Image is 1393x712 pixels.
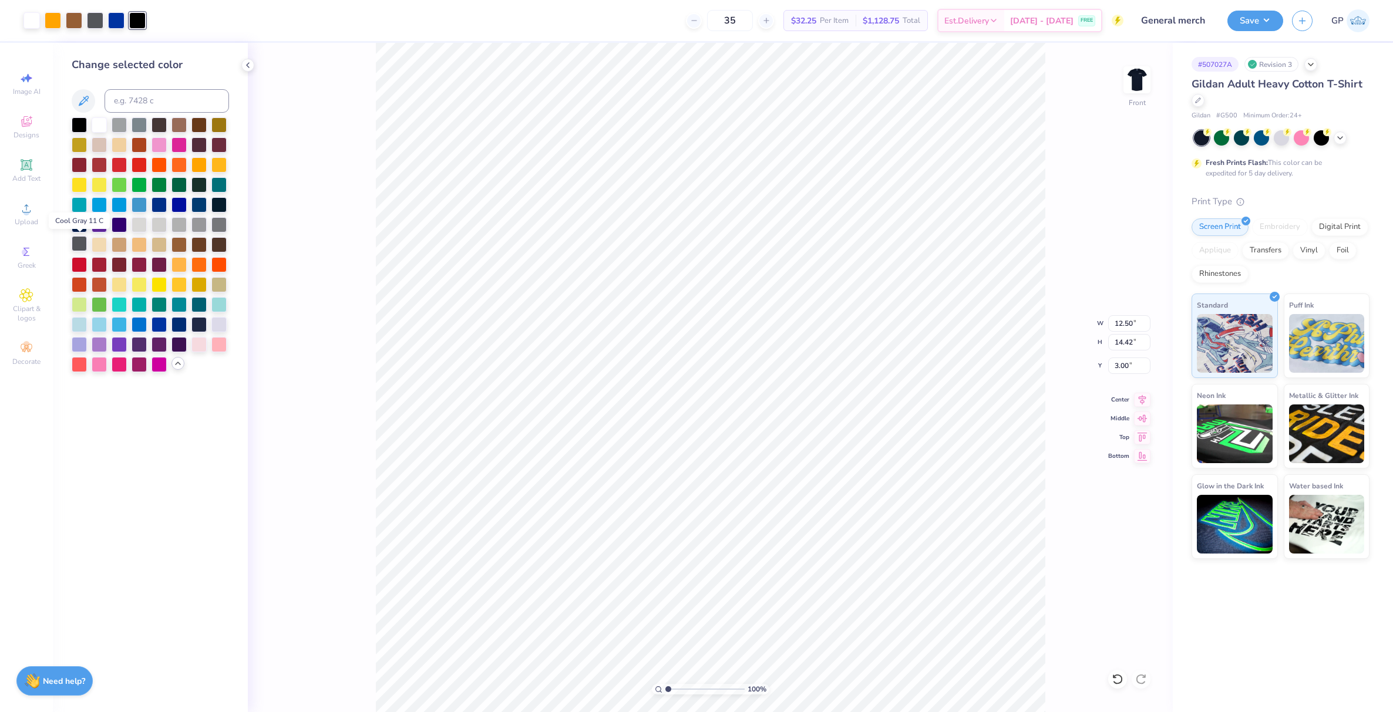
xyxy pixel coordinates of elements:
span: Image AI [13,87,41,96]
span: [DATE] - [DATE] [1010,15,1074,27]
img: Metallic & Glitter Ink [1289,404,1365,463]
div: Embroidery [1252,218,1308,236]
img: Glow in the Dark Ink [1197,495,1273,554]
div: Applique [1192,242,1239,259]
div: Screen Print [1192,218,1249,236]
span: Puff Ink [1289,299,1314,311]
input: e.g. 7428 c [105,89,229,113]
button: Save [1227,11,1283,31]
strong: Need help? [43,676,85,687]
img: Neon Ink [1197,404,1273,463]
span: Metallic & Glitter Ink [1289,389,1358,401]
img: Standard [1197,314,1273,373]
span: Add Text [12,174,41,183]
div: Cool Gray 11 C [49,212,110,229]
span: Glow in the Dark Ink [1197,480,1264,492]
img: Puff Ink [1289,314,1365,373]
span: Gildan Adult Heavy Cotton T-Shirt [1192,77,1362,91]
div: Change selected color [72,57,229,73]
span: Middle [1108,414,1129,423]
div: Front [1129,97,1146,108]
img: Front [1125,68,1149,92]
span: Upload [15,217,38,227]
img: Germaine Penalosa [1347,9,1370,32]
div: Vinyl [1293,242,1325,259]
span: Est. Delivery [944,15,989,27]
span: Top [1108,433,1129,441]
span: Neon Ink [1197,389,1226,401]
div: Digital Print [1311,218,1368,236]
input: – – [707,10,753,31]
div: Foil [1329,242,1357,259]
span: Total [903,15,920,27]
span: Designs [14,130,39,140]
div: # 507027A [1192,57,1239,72]
span: Per Item [820,15,849,27]
span: Standard [1197,299,1228,311]
span: Gildan [1192,111,1210,121]
span: 100 % [748,684,766,694]
span: Greek [18,261,36,270]
span: $32.25 [791,15,816,27]
div: Transfers [1242,242,1289,259]
span: FREE [1081,16,1093,25]
span: $1,128.75 [863,15,899,27]
span: GP [1331,14,1344,28]
div: Print Type [1192,195,1370,208]
span: Water based Ink [1289,480,1343,492]
span: Minimum Order: 24 + [1243,111,1302,121]
div: This color can be expedited for 5 day delivery. [1206,157,1350,178]
strong: Fresh Prints Flash: [1206,158,1268,167]
a: GP [1331,9,1370,32]
input: Untitled Design [1132,9,1219,32]
span: Bottom [1108,452,1129,460]
div: Revision 3 [1244,57,1298,72]
span: Decorate [12,357,41,366]
img: Water based Ink [1289,495,1365,554]
span: Center [1108,396,1129,404]
span: # G500 [1216,111,1237,121]
span: Clipart & logos [6,304,47,323]
div: Rhinestones [1192,265,1249,283]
